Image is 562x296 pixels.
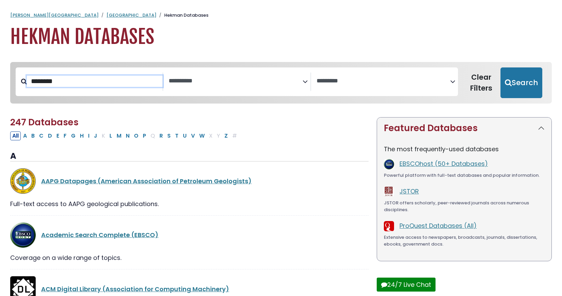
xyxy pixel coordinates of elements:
[377,118,551,139] button: Featured Databases
[462,67,500,98] button: Clear Filters
[132,131,140,140] button: Filter Results O
[92,131,99,140] button: Filter Results J
[21,131,29,140] button: Filter Results A
[384,200,545,213] div: JSTOR offers scholarly, peer-reviewed journals across numerous disciplines.
[41,177,252,185] a: AAPG Datapages (American Association of Petroleum Geologists)
[384,234,545,247] div: Extensive access to newspapers, broadcasts, journals, dissertations, ebooks, government docs.
[106,12,156,18] a: [GEOGRAPHIC_DATA]
[107,131,114,140] button: Filter Results L
[165,131,173,140] button: Filter Results S
[10,199,369,208] div: Full-text access to AAPG geological publications.
[399,159,488,168] a: EBSCOhost (50+ Databases)
[189,131,197,140] button: Filter Results V
[157,131,165,140] button: Filter Results R
[10,253,369,262] div: Coverage on a wide range of topics.
[156,12,208,19] li: Hekman Databases
[10,26,552,48] h1: Hekman Databases
[173,131,181,140] button: Filter Results T
[500,67,542,98] button: Submit for Search Results
[10,116,79,128] span: 247 Databases
[141,131,148,140] button: Filter Results P
[10,151,369,161] h3: A
[181,131,189,140] button: Filter Results U
[29,131,37,140] button: Filter Results B
[27,76,163,87] input: Search database by title or keyword
[10,131,21,140] button: All
[399,221,477,230] a: ProQuest Databases (All)
[384,144,545,154] p: The most frequently-used databases
[115,131,123,140] button: Filter Results M
[10,62,552,104] nav: Search filters
[384,172,545,179] div: Powerful platform with full-text databases and popular information.
[41,285,229,293] a: ACM Digital Library (Association for Computing Machinery)
[62,131,69,140] button: Filter Results F
[10,12,552,19] nav: breadcrumb
[69,131,78,140] button: Filter Results G
[399,187,419,196] a: JSTOR
[169,78,302,85] textarea: Search
[78,131,86,140] button: Filter Results H
[10,12,99,18] a: [PERSON_NAME][GEOGRAPHIC_DATA]
[10,131,240,140] div: Alpha-list to filter by first letter of database name
[46,131,54,140] button: Filter Results D
[86,131,91,140] button: Filter Results I
[317,78,450,85] textarea: Search
[41,231,158,239] a: Academic Search Complete (EBSCO)
[197,131,207,140] button: Filter Results W
[124,131,132,140] button: Filter Results N
[54,131,61,140] button: Filter Results E
[222,131,230,140] button: Filter Results Z
[377,278,436,292] button: 24/7 Live Chat
[37,131,46,140] button: Filter Results C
